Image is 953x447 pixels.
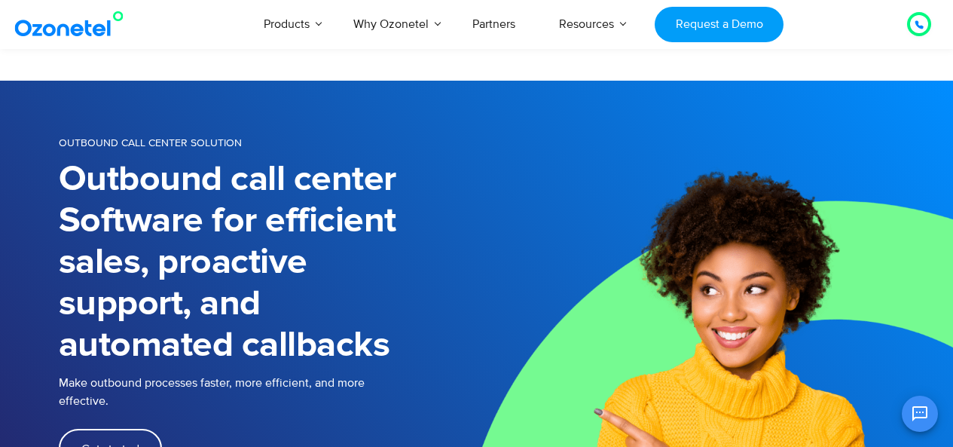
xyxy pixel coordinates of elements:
p: Make outbound processes faster, more efficient, and more effective. [59,374,477,410]
button: Open chat [902,396,938,432]
a: Request a Demo [655,7,783,42]
h1: Outbound call center Software for efficient sales, proactive support, and automated callbacks [59,159,477,366]
span: OUTBOUND CALL CENTER SOLUTION [59,136,242,149]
